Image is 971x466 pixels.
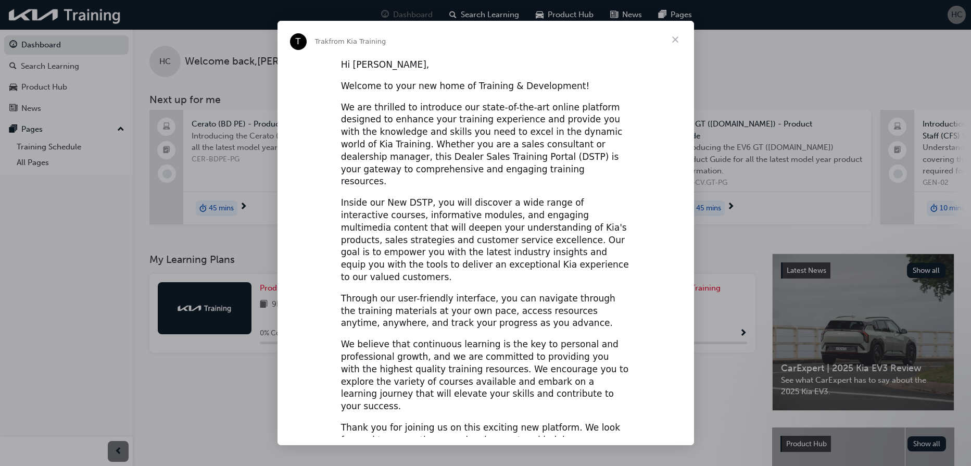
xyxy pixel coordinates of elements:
div: Inside our New DSTP, you will discover a wide range of interactive courses, informative modules, ... [341,197,630,284]
span: Close [657,21,694,58]
div: Profile image for Trak [290,33,307,50]
div: Thank you for joining us on this exciting new platform. We look forward to supporting your develo... [341,422,630,459]
span: Trak [315,37,329,45]
div: Hi [PERSON_NAME], [341,59,630,71]
div: Welcome to your new home of Training & Development! [341,80,630,93]
div: We are thrilled to introduce our state-of-the-art online platform designed to enhance your traini... [341,102,630,188]
div: Through our user-friendly interface, you can navigate through the training materials at your own ... [341,293,630,330]
span: from Kia Training [329,37,386,45]
div: We believe that continuous learning is the key to personal and professional growth, and we are co... [341,338,630,413]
